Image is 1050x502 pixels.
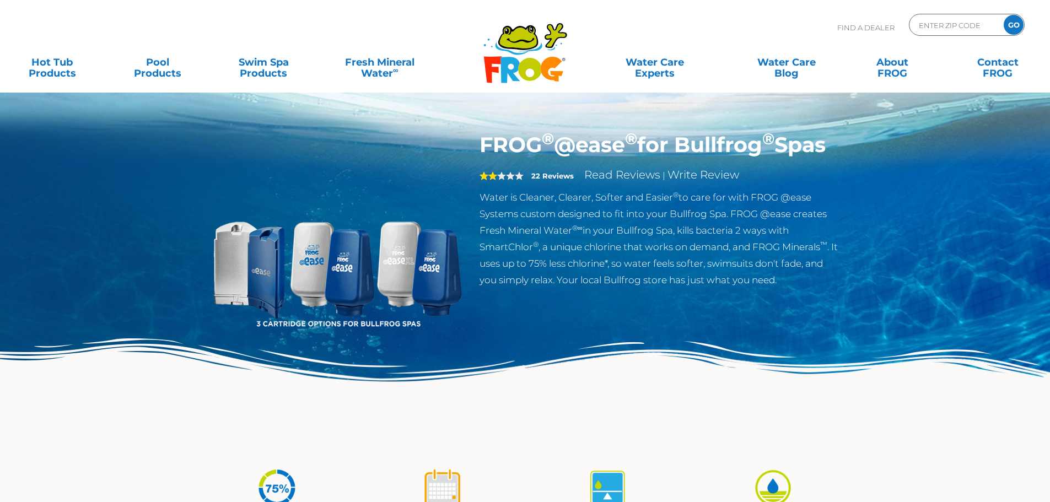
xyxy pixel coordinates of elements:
[328,51,431,73] a: Fresh MineralWater∞
[918,17,992,33] input: Zip Code Form
[223,51,305,73] a: Swim SpaProducts
[820,240,827,249] sup: ™
[588,51,721,73] a: Water CareExperts
[667,168,739,181] a: Write Review
[584,168,660,181] a: Read Reviews
[117,51,199,73] a: PoolProducts
[1004,15,1024,35] input: GO
[673,191,679,199] sup: ®
[393,66,399,74] sup: ∞
[957,51,1039,73] a: ContactFROG
[480,132,839,158] h1: FROG @ease for Bullfrog Spas
[762,129,774,148] sup: ®
[851,51,933,73] a: AboutFROG
[531,171,574,180] strong: 22 Reviews
[480,189,839,288] p: Water is Cleaner, Clearer, Softer and Easier to care for with FROG @ease Systems custom designed ...
[542,129,554,148] sup: ®
[837,14,895,41] p: Find A Dealer
[625,129,637,148] sup: ®
[572,224,583,232] sup: ®∞
[663,170,665,181] span: |
[745,51,827,73] a: Water CareBlog
[533,240,539,249] sup: ®
[11,51,93,73] a: Hot TubProducts
[211,132,464,385] img: bullfrog-product-hero.png
[480,171,497,180] span: 2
